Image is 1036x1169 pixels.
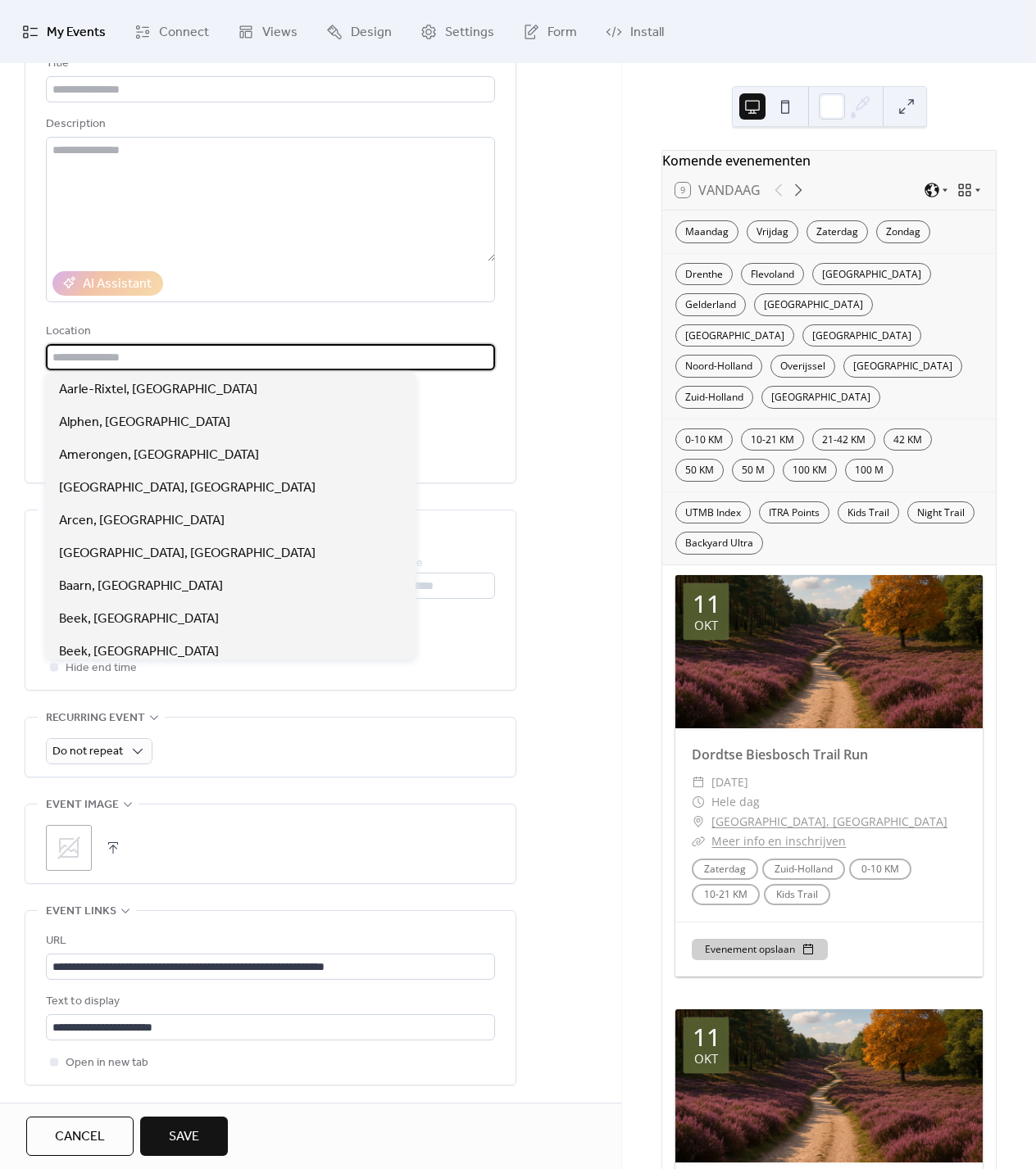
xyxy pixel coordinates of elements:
[66,1053,148,1073] span: Open in new tab
[159,20,209,45] span: Connect
[845,459,893,482] div: 100 M
[694,1053,718,1065] div: okt
[225,7,310,57] a: Views
[675,355,762,378] div: Noord-Holland
[445,20,494,45] span: Settings
[59,609,219,629] span: Beek, [GEOGRAPHIC_DATA]
[46,709,145,728] span: Recurring event
[884,428,932,451] div: 42 KM
[692,812,705,831] div: ​
[511,7,589,57] a: Form
[59,577,223,596] span: Baarn, [GEOGRAPHIC_DATA]
[675,386,753,409] div: Zuid-Holland
[55,1127,105,1147] span: Cancel
[675,263,733,286] div: Drenthe
[548,20,577,45] span: Form
[802,324,921,347] div: [GEOGRAPHIC_DATA]
[692,831,705,851] div: ​
[46,322,492,342] div: Location
[46,115,492,134] div: Description
[692,939,828,960] button: Evenement opslaan
[59,511,225,531] span: Arcen, [GEOGRAPHIC_DATA]
[694,619,718,632] div: okt
[754,293,873,316] div: [GEOGRAPHIC_DATA]
[675,293,746,316] div: Gelderland
[876,220,930,243] div: Zondag
[593,7,676,57] a: Install
[26,1117,134,1156] button: Cancel
[711,792,760,812] span: Hele dag
[662,151,996,170] div: Komende evenementen
[675,459,724,482] div: 50 KM
[838,501,899,524] div: Kids Trail
[675,532,763,555] div: Backyard Ultra
[122,7,221,57] a: Connect
[675,501,751,524] div: UTMB Index
[741,263,804,286] div: Flevoland
[741,428,804,451] div: 10-21 KM
[812,263,931,286] div: [GEOGRAPHIC_DATA]
[907,501,975,524] div: Night Trail
[770,355,835,378] div: Overijssel
[732,459,775,482] div: 50 M
[783,459,837,482] div: 100 KM
[46,825,92,871] div: ;
[711,812,947,831] a: [GEOGRAPHIC_DATA], [GEOGRAPHIC_DATA]
[675,220,738,243] div: Maandag
[47,20,106,45] span: My Events
[408,7,507,57] a: Settings
[262,20,298,45] span: Views
[59,446,259,465] span: Amerongen, [GEOGRAPHIC_DATA]
[675,428,733,451] div: 0-10 KM
[10,7,118,57] a: My Events
[675,324,794,347] div: [GEOGRAPHIC_DATA]
[747,220,798,243] div: Vrijdag
[46,931,492,951] div: URL
[169,1127,199,1147] span: Save
[693,1025,720,1049] div: 11
[46,795,119,815] span: Event image
[46,902,116,922] span: Event links
[66,659,137,678] span: Hide end time
[59,642,219,662] span: Beek, [GEOGRAPHIC_DATA]
[711,773,748,792] span: [DATE]
[140,1117,228,1156] button: Save
[351,20,392,45] span: Design
[693,591,720,616] div: 11
[46,992,492,1012] div: Text to display
[59,478,316,498] span: [GEOGRAPHIC_DATA], [GEOGRAPHIC_DATA]
[759,501,829,524] div: ITRA Points
[59,544,316,564] span: [GEOGRAPHIC_DATA], [GEOGRAPHIC_DATA]
[843,355,962,378] div: [GEOGRAPHIC_DATA]
[630,20,664,45] span: Install
[692,773,705,792] div: ​
[692,792,705,812] div: ​
[52,741,123,763] span: Do not repeat
[711,833,846,849] a: Meer info en inschrijven
[59,380,257,400] span: Aarle-Rixtel, [GEOGRAPHIC_DATA]
[812,428,875,451] div: 21-42 KM
[761,386,880,409] div: [GEOGRAPHIC_DATA]
[46,54,492,74] div: Title
[692,745,868,763] a: Dordtse Biesbosch Trail Run
[807,220,868,243] div: Zaterdag
[59,413,230,433] span: Alphen, [GEOGRAPHIC_DATA]
[314,7,404,57] a: Design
